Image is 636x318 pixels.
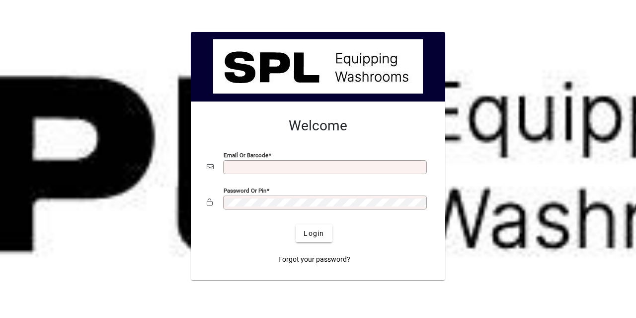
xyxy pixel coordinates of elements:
button: Login [296,224,332,242]
span: Login [304,228,324,239]
h2: Welcome [207,117,429,134]
mat-label: Email or Barcode [224,152,268,159]
mat-label: Password or Pin [224,187,266,194]
a: Forgot your password? [274,250,354,268]
span: Forgot your password? [278,254,350,265]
